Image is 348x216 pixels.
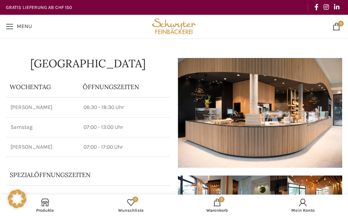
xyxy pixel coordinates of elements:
a: Instagram social link [321,1,331,13]
span: Menu [17,24,32,29]
a: Facebook social link [312,1,321,13]
img: 002-1-e1571984059720 [233,176,287,212]
p: [PERSON_NAME] [10,104,74,111]
a: Open mobile menu [2,19,36,34]
a: Site logo [150,23,198,29]
a: 0 Warenkorb [174,197,260,214]
span: Warenkorb [178,208,256,213]
p: ÖFFNUNGSZEITEN [83,83,166,91]
span: Mein Konto [264,208,343,213]
a: Linkedin social link [332,1,342,13]
div: Meine Wunschliste [88,197,174,214]
p: Wochentag [10,83,75,91]
span: 0 [338,21,344,26]
img: 003-e1571984124433 [178,176,233,212]
span: Wunschliste [92,208,171,213]
p: 06:30 - 18:30 Uhr [84,104,165,111]
p: 07:00 - 17:00 Uhr [84,143,165,151]
p: Spezialöffnungszeiten [10,170,151,179]
p: Samstag [10,123,74,131]
a: Mein Konto [260,197,346,214]
span: Produkte [6,208,84,213]
img: Bäckerei Schwyter [150,15,198,38]
p: 07:00 - 13:00 Uhr [84,123,165,131]
div: My cart [174,197,260,214]
span: 0 [132,197,138,202]
span: 0 [219,197,224,202]
strong: GRATIS LIEFERUNG AB CHF 150 [6,5,72,10]
a: 0 Wunschliste [88,197,174,214]
a: 0 [329,19,344,34]
h1: [GEOGRAPHIC_DATA] [6,58,170,69]
p: [PERSON_NAME] [10,143,74,151]
a: Produkte [2,197,88,214]
img: 006-e1571983941404 [287,176,342,212]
